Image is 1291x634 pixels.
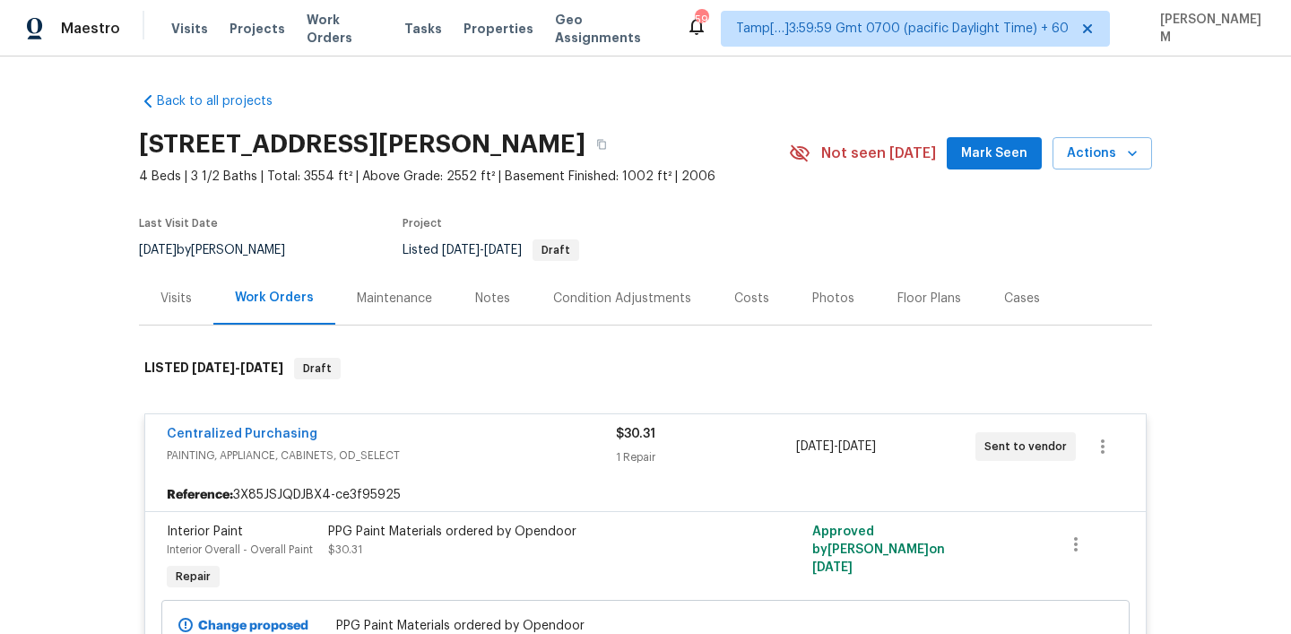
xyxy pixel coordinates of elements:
a: Centralized Purchasing [167,428,317,440]
span: - [192,361,283,374]
span: Interior Paint [167,525,243,538]
span: Work Orders [307,11,383,47]
span: [DATE] [442,244,480,256]
a: Back to all projects [139,92,311,110]
b: Change proposed [198,620,308,632]
span: Interior Overall - Overall Paint [167,544,313,555]
span: [DATE] [796,440,834,453]
span: Projects [230,20,285,38]
span: Sent to vendor [984,438,1074,456]
span: Approved by [PERSON_NAME] on [812,525,945,574]
div: Floor Plans [897,290,961,308]
div: 1 Repair [616,448,795,466]
span: $30.31 [616,428,655,440]
div: Visits [160,290,192,308]
button: Copy Address [585,128,618,161]
div: Photos [812,290,854,308]
span: Not seen [DATE] [821,144,936,162]
h2: [STREET_ADDRESS][PERSON_NAME] [139,135,585,153]
div: 594 [695,11,707,29]
span: Tasks [404,22,442,35]
span: [DATE] [484,244,522,256]
span: Project [403,218,442,229]
span: Properties [464,20,533,38]
span: - [796,438,876,456]
button: Mark Seen [947,137,1042,170]
span: [PERSON_NAME] M [1153,11,1264,47]
span: Mark Seen [961,143,1027,165]
div: Notes [475,290,510,308]
span: Visits [171,20,208,38]
span: Actions [1067,143,1138,165]
span: [DATE] [192,361,235,374]
span: PAINTING, APPLIANCE, CABINETS, OD_SELECT [167,447,616,465]
span: [DATE] [812,561,853,574]
b: Reference: [167,486,233,504]
span: Listed [403,244,579,256]
span: Draft [534,245,577,256]
span: [DATE] [139,244,177,256]
div: LISTED [DATE]-[DATE]Draft [139,340,1152,397]
span: [DATE] [838,440,876,453]
div: PPG Paint Materials ordered by Opendoor [328,523,721,541]
span: - [442,244,522,256]
div: 3X85JSJQDJBX4-ce3f95925 [145,479,1146,511]
span: Draft [296,360,339,378]
span: Repair [169,568,218,586]
span: Maestro [61,20,120,38]
span: [DATE] [240,361,283,374]
span: Geo Assignments [555,11,664,47]
h6: LISTED [144,358,283,379]
button: Actions [1053,137,1152,170]
div: Work Orders [235,289,314,307]
div: Cases [1004,290,1040,308]
span: $30.31 [328,544,362,555]
div: Maintenance [357,290,432,308]
span: 4 Beds | 3 1/2 Baths | Total: 3554 ft² | Above Grade: 2552 ft² | Basement Finished: 1002 ft² | 2006 [139,168,789,186]
span: Last Visit Date [139,218,218,229]
div: Costs [734,290,769,308]
div: Condition Adjustments [553,290,691,308]
div: by [PERSON_NAME] [139,239,307,261]
span: Tamp[…]3:59:59 Gmt 0700 (pacific Daylight Time) + 60 [736,20,1069,38]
